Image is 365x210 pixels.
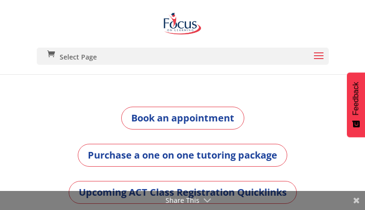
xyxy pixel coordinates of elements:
button: Feedback - Show survey [347,72,365,137]
img: Focus on Learning [161,10,203,38]
a: Purchase a one on one tutoring package [78,144,287,167]
span: Feedback [352,82,360,115]
a: Book an appointment [121,107,244,130]
a: Upcoming ACT Class Registration Quicklinks [69,181,297,204]
span: Select Page [60,54,97,60]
